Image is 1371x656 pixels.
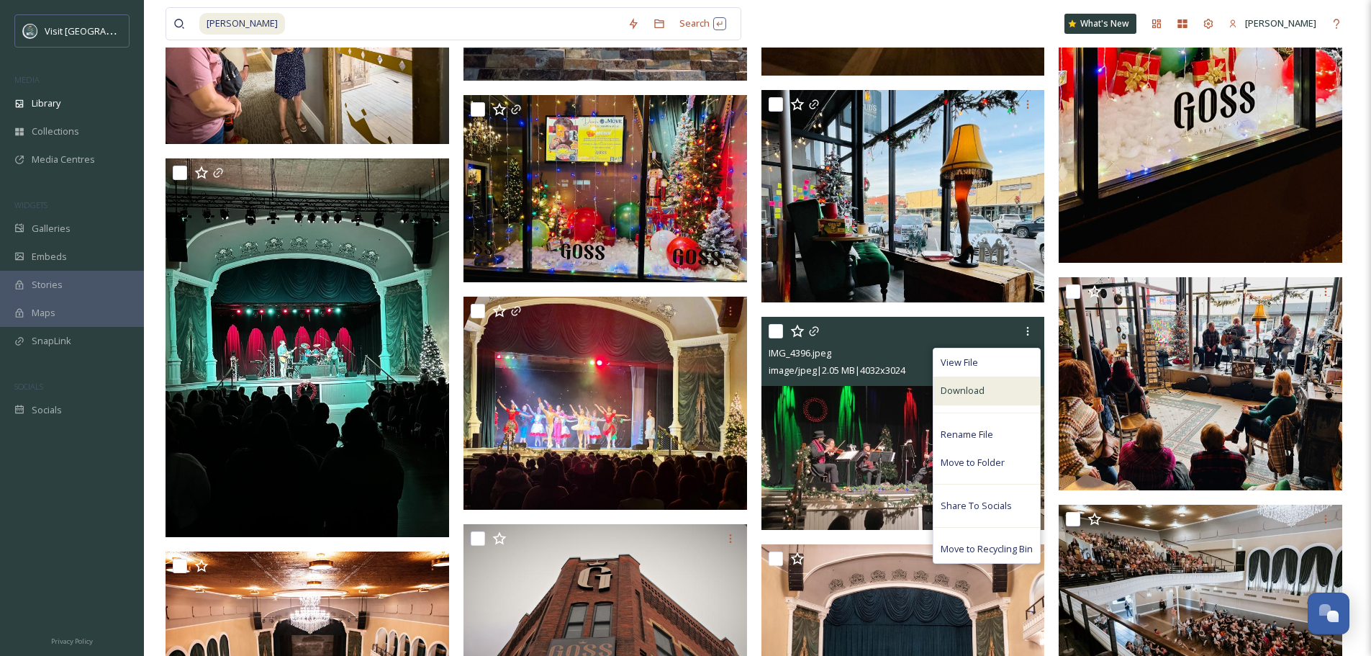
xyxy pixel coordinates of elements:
[941,542,1033,556] span: Move to Recycling Bin
[32,222,71,235] span: Galleries
[761,90,1045,303] img: 6f1dd856-0c29-45e5-90c2-3f2a7cc7b242.jpg
[32,278,63,292] span: Stories
[45,24,156,37] span: Visit [GEOGRAPHIC_DATA]
[32,96,60,110] span: Library
[32,334,71,348] span: SnapLink
[941,456,1005,469] span: Move to Folder
[1245,17,1316,30] span: [PERSON_NAME]
[199,13,285,34] span: [PERSON_NAME]
[769,346,831,359] span: IMG_4396.jpeg
[1059,277,1342,490] img: FullSizeR.jpeg
[941,428,993,441] span: Rename File
[672,9,733,37] div: Search
[463,95,747,282] img: IMG_4480.jpeg
[941,384,985,397] span: Download
[32,403,62,417] span: Socials
[32,250,67,264] span: Embeds
[1308,593,1349,634] button: Open Chat
[463,297,747,510] img: C61EFAF5-BD7A-42F7-AA1E-9CE6B6199AD9.jpeg
[23,24,37,38] img: watertown-convention-and-visitors-bureau.jpg
[1221,9,1324,37] a: [PERSON_NAME]
[166,158,449,536] img: IMG_3675.jpeg
[941,356,978,369] span: View File
[32,125,79,138] span: Collections
[769,364,905,377] span: image/jpeg | 2.05 MB | 4032 x 3024
[32,306,55,320] span: Maps
[32,153,95,166] span: Media Centres
[941,499,1012,513] span: Share To Socials
[14,199,47,210] span: WIDGETS
[1064,14,1136,34] a: What's New
[51,637,93,646] span: Privacy Policy
[14,381,43,392] span: SOCIALS
[51,632,93,649] a: Privacy Policy
[14,74,40,85] span: MEDIA
[761,317,1045,530] img: IMG_4396.jpeg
